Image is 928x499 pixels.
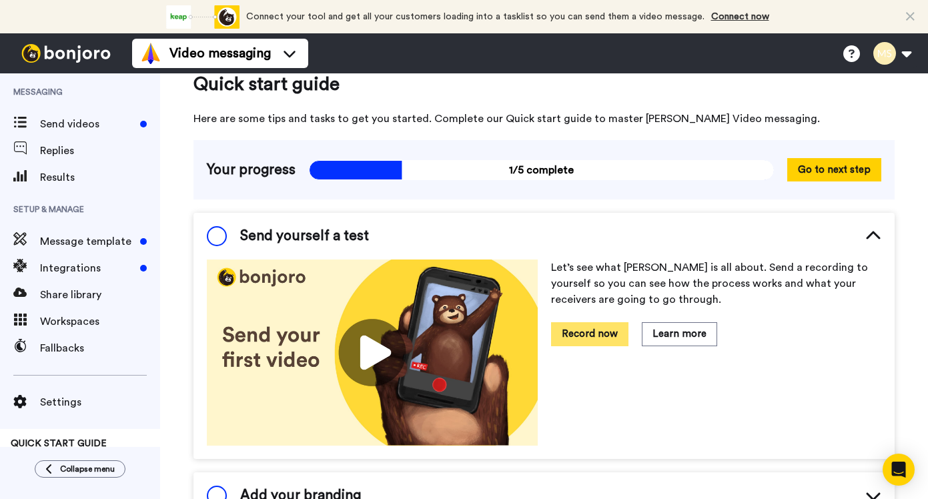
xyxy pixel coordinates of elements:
span: Your progress [207,160,296,180]
span: Settings [40,394,160,410]
span: Message template [40,233,135,249]
span: QUICK START GUIDE [11,439,107,448]
p: Let’s see what [PERSON_NAME] is all about. Send a recording to yourself so you can see how the pr... [551,260,882,308]
img: bj-logo-header-white.svg [16,44,116,63]
span: Fallbacks [40,340,160,356]
span: Connect your tool and get all your customers loading into a tasklist so you can send them a video... [246,12,705,21]
span: 1/5 complete [309,160,774,180]
button: Record now [551,322,628,346]
span: Here are some tips and tasks to get you started. Complete our Quick start guide to master [PERSON... [193,111,895,127]
span: Collapse menu [60,464,115,474]
span: Video messaging [169,44,271,63]
img: vm-color.svg [140,43,161,64]
span: Send yourself a test [240,226,369,246]
span: Share library [40,287,160,303]
span: Send videos [40,116,135,132]
span: Replies [40,143,160,159]
span: Workspaces [40,314,160,330]
span: Quick start guide [193,71,895,97]
button: Collapse menu [35,460,125,478]
button: Learn more [642,322,717,346]
div: Open Intercom Messenger [883,454,915,486]
span: Integrations [40,260,135,276]
span: Results [40,169,160,185]
a: Connect now [711,12,769,21]
img: 178eb3909c0dc23ce44563bdb6dc2c11.jpg [207,260,538,446]
div: animation [166,5,240,29]
button: Go to next step [787,158,881,181]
